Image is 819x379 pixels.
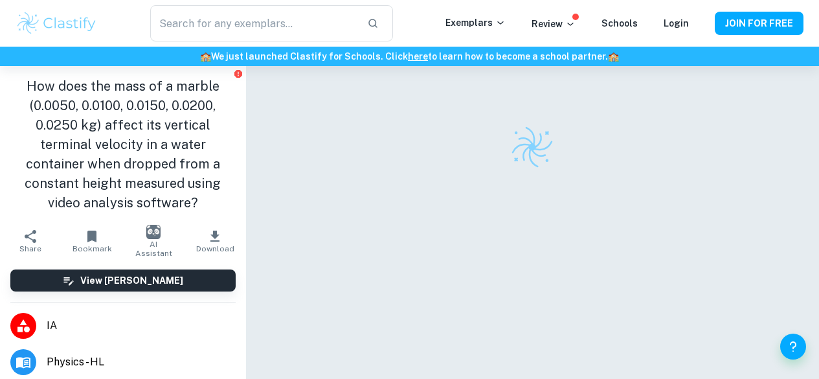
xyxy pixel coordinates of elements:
[200,51,211,62] span: 🏫
[510,124,555,170] img: Clastify logo
[664,18,689,29] a: Login
[47,354,236,370] span: Physics - HL
[601,18,638,29] a: Schools
[445,16,506,30] p: Exemplars
[10,270,236,292] button: View [PERSON_NAME]
[608,51,619,62] span: 🏫
[16,10,98,36] img: Clastify logo
[150,5,357,41] input: Search for any exemplars...
[19,244,41,253] span: Share
[131,240,177,258] span: AI Assistant
[185,223,246,259] button: Download
[234,69,243,78] button: Report issue
[80,273,183,288] h6: View [PERSON_NAME]
[10,76,236,212] h1: How does the mass of a marble (0.0050, 0.0100, 0.0150, 0.0200, 0.0250 kg) affect its vertical ter...
[47,318,236,334] span: IA
[196,244,234,253] span: Download
[146,225,161,239] img: AI Assistant
[62,223,123,259] button: Bookmark
[532,17,576,31] p: Review
[780,334,806,360] button: Help and Feedback
[3,49,816,63] h6: We just launched Clastify for Schools. Click to learn how to become a school partner.
[123,223,185,259] button: AI Assistant
[73,244,112,253] span: Bookmark
[715,12,803,35] button: JOIN FOR FREE
[408,51,428,62] a: here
